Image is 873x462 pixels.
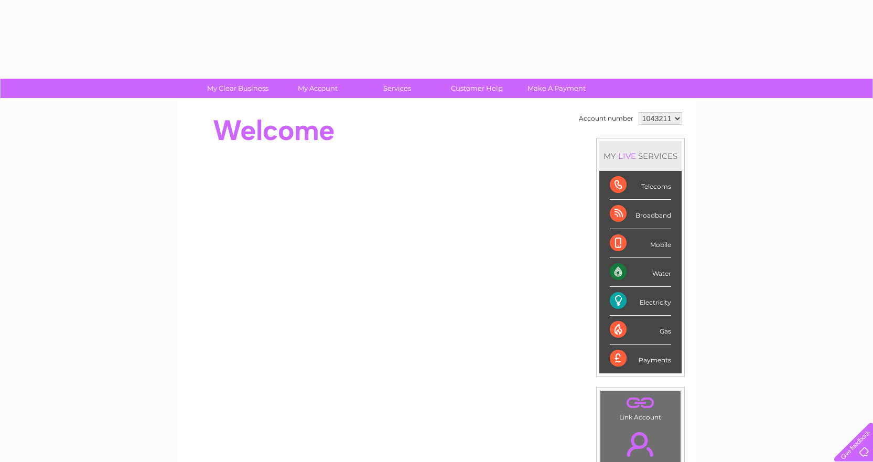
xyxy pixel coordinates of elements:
div: Electricity [610,287,671,316]
a: Services [354,79,440,98]
td: Link Account [600,391,681,424]
a: Customer Help [434,79,520,98]
div: Broadband [610,200,671,229]
a: My Account [274,79,361,98]
div: Gas [610,316,671,345]
div: Mobile [610,229,671,258]
div: MY SERVICES [599,141,682,171]
div: Telecoms [610,171,671,200]
div: Water [610,258,671,287]
a: . [603,394,678,412]
a: Make A Payment [513,79,600,98]
div: Payments [610,345,671,373]
a: My Clear Business [195,79,281,98]
td: Account number [576,110,636,127]
div: LIVE [616,151,638,161]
